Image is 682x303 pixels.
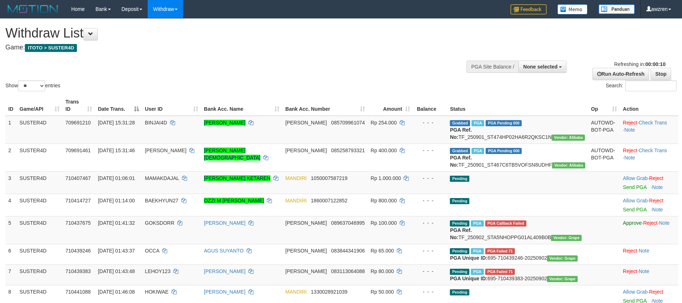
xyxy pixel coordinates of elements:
span: 710439246 [65,248,91,254]
td: · [620,244,678,264]
td: 5 [5,216,17,244]
span: HOKIWAE [145,289,169,295]
span: ITOTO > SUSTER4D [25,44,77,52]
b: PGA Unique ID: [450,276,487,281]
td: 7 [5,264,17,285]
button: None selected [518,61,566,73]
span: Pending [450,176,469,182]
a: Note [652,207,663,212]
span: Copy 083844341906 to clipboard [331,248,365,254]
a: Reject [623,120,637,126]
a: Send PGA [623,184,646,190]
a: Reject [623,148,637,153]
span: MAMAKDAJAL [145,175,179,181]
b: PGA Unique ID: [450,255,487,261]
span: Rp 254.000 [371,120,397,126]
td: SUSTER4D [17,264,62,285]
a: AGUS SUYANTO [204,248,244,254]
span: [DATE] 01:14:00 [98,198,135,203]
a: Allow Grab [623,198,647,203]
b: PGA Ref. No: [450,227,472,240]
span: Pending [450,248,469,254]
span: Copy 085258793321 to clipboard [331,148,365,153]
img: panduan.png [599,4,635,14]
span: [PERSON_NAME] [285,268,327,274]
span: · [623,289,649,295]
b: PGA Ref. No: [450,155,472,168]
a: Reject [649,198,664,203]
span: Pending [450,198,469,204]
th: Balance [413,95,447,116]
a: [PERSON_NAME] KETAREN [204,175,270,181]
span: 710437675 [65,220,91,226]
div: - - - [416,197,444,204]
span: [PERSON_NAME] [285,148,327,153]
a: Note [659,220,670,226]
td: 695-710439246-20250902 [447,244,588,264]
td: SUSTER4D [17,244,62,264]
th: Date Trans.: activate to sort column descending [95,95,142,116]
td: · [620,194,678,216]
h1: Withdraw List [5,26,447,40]
span: Pending [450,220,469,227]
td: 1 [5,116,17,144]
a: Check Trans [639,148,667,153]
span: PGA Error [485,248,515,254]
span: Rp 800.000 [371,198,397,203]
span: [PERSON_NAME] [285,248,327,254]
div: - - - [416,119,444,126]
span: GOKSDORR [145,220,174,226]
td: SUSTER4D [17,171,62,194]
a: [PERSON_NAME][DEMOGRAPHIC_DATA] [204,148,261,161]
a: Reject [649,175,664,181]
td: · · [620,116,678,144]
input: Search: [625,80,677,91]
span: Vendor URL: https://settle4.1velocity.biz [552,162,585,168]
span: · [623,198,649,203]
select: Showentries [18,80,45,91]
span: Rp 100.000 [371,220,397,226]
a: Note [652,184,663,190]
a: Note [639,248,650,254]
th: Amount: activate to sort column ascending [368,95,413,116]
a: Note [624,127,635,133]
span: Marked by awzardi [471,220,483,227]
span: [DATE] 01:43:37 [98,248,135,254]
a: [PERSON_NAME] [204,120,246,126]
span: PGA Error [485,220,526,227]
td: 4 [5,194,17,216]
span: PGA Pending [486,120,522,126]
td: 695-710439383-20250902 [447,264,588,285]
span: · [623,175,649,181]
span: 709691461 [65,148,91,153]
td: AUTOWD-BOT-PGA [588,144,620,171]
td: TF_250901_ST467C6TB5VOFSN8UDHF [447,144,588,171]
span: Pending [450,289,469,295]
span: Rp 65.000 [371,248,394,254]
span: Copy 085709961074 to clipboard [331,120,365,126]
span: Copy 089637046995 to clipboard [331,220,365,226]
span: Copy 1860007122852 to clipboard [311,198,347,203]
span: MANDIRI [285,198,307,203]
a: Reject [643,220,657,226]
a: Note [624,155,635,161]
th: Game/API: activate to sort column ascending [17,95,62,116]
td: · · [620,216,678,244]
span: Rp 400.000 [371,148,397,153]
div: - - - [416,175,444,182]
span: Marked by awzardi [471,248,483,254]
span: Copy 1330028921039 to clipboard [311,289,347,295]
a: Reject [623,268,637,274]
div: PGA Site Balance / [466,61,518,73]
span: Grabbed [450,120,470,126]
span: 710441088 [65,289,91,295]
a: OZZI M [PERSON_NAME] [204,198,264,203]
a: Reject [649,289,664,295]
td: · [620,171,678,194]
span: 710439383 [65,268,91,274]
th: User ID: activate to sort column ascending [142,95,201,116]
td: 6 [5,244,17,264]
td: SUSTER4D [17,144,62,171]
b: PGA Ref. No: [450,127,472,140]
span: Copy 1050007587219 to clipboard [311,175,347,181]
